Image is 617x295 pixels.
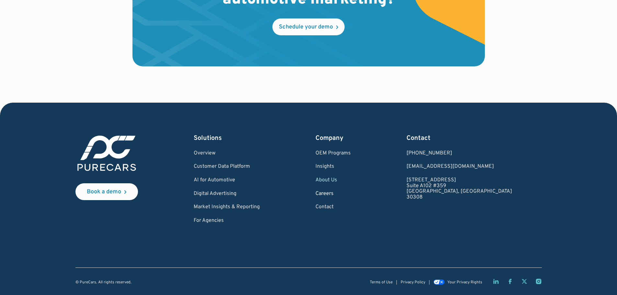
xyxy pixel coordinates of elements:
[75,183,138,200] a: Book a demo
[194,164,260,170] a: Customer Data Platform
[406,151,512,156] div: [PHONE_NUMBER]
[433,280,482,285] a: Your Privacy Rights
[406,164,512,170] a: Email us
[272,18,345,35] a: Schedule your demo
[194,151,260,156] a: Overview
[370,280,393,285] a: Terms of Use
[315,177,351,183] a: About Us
[315,151,351,156] a: OEM Programs
[75,134,138,173] img: purecars logo
[401,280,425,285] a: Privacy Policy
[406,177,512,200] a: [STREET_ADDRESS]Suite A102 #359[GEOGRAPHIC_DATA], [GEOGRAPHIC_DATA]30308
[194,191,260,197] a: Digital Advertising
[87,189,121,195] div: Book a demo
[521,278,528,285] a: Twitter X page
[447,280,482,285] div: Your Privacy Rights
[75,280,131,285] div: © PureCars. All rights reserved.
[535,278,542,285] a: Instagram page
[507,278,513,285] a: Facebook page
[194,204,260,210] a: Market Insights & Reporting
[315,164,351,170] a: Insights
[194,218,260,224] a: For Agencies
[194,134,260,143] div: Solutions
[279,24,333,30] div: Schedule your demo
[493,278,499,285] a: LinkedIn page
[315,191,351,197] a: Careers
[406,134,512,143] div: Contact
[194,177,260,183] a: AI for Automotive
[315,134,351,143] div: Company
[315,204,351,210] a: Contact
